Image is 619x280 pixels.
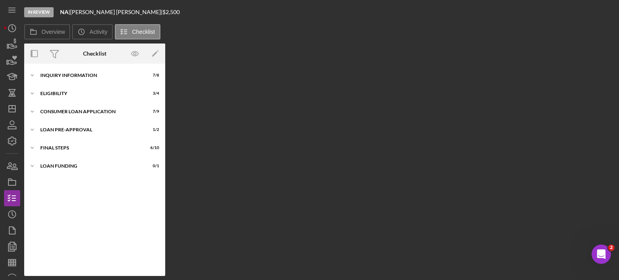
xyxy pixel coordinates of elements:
[40,91,139,96] div: Eligibility
[60,9,70,15] div: |
[40,164,139,168] div: Loan Funding
[145,91,159,96] div: 3 / 4
[72,24,112,39] button: Activity
[70,9,162,15] div: [PERSON_NAME] [PERSON_NAME] |
[40,145,139,150] div: FINAL STEPS
[145,109,159,114] div: 7 / 9
[40,127,139,132] div: Loan Pre-Approval
[145,73,159,78] div: 7 / 8
[145,127,159,132] div: 1 / 2
[24,7,54,17] div: In Review
[145,145,159,150] div: 6 / 10
[24,24,70,39] button: Overview
[115,24,160,39] button: Checklist
[40,109,139,114] div: Consumer Loan Application
[145,164,159,168] div: 0 / 1
[592,245,611,264] iframe: Intercom live chat
[40,73,139,78] div: Inquiry Information
[83,50,106,57] div: Checklist
[60,8,69,15] b: NA
[89,29,107,35] label: Activity
[162,8,180,15] span: $2,500
[608,245,615,251] span: 2
[42,29,65,35] label: Overview
[132,29,155,35] label: Checklist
